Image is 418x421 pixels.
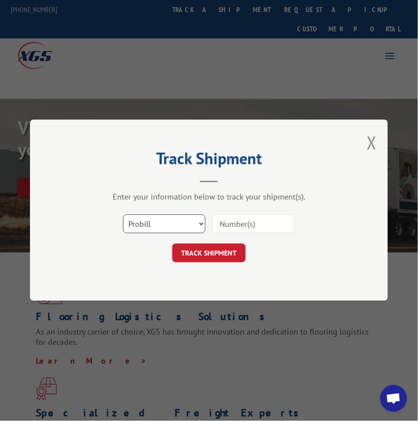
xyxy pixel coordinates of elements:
[75,152,343,169] h2: Track Shipment
[172,244,246,263] button: TRACK SHIPMENT
[75,192,343,202] div: Enter your information below to track your shipment(s).
[212,215,294,234] input: Number(s)
[380,385,407,412] a: Open chat
[367,131,377,155] button: Close modal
